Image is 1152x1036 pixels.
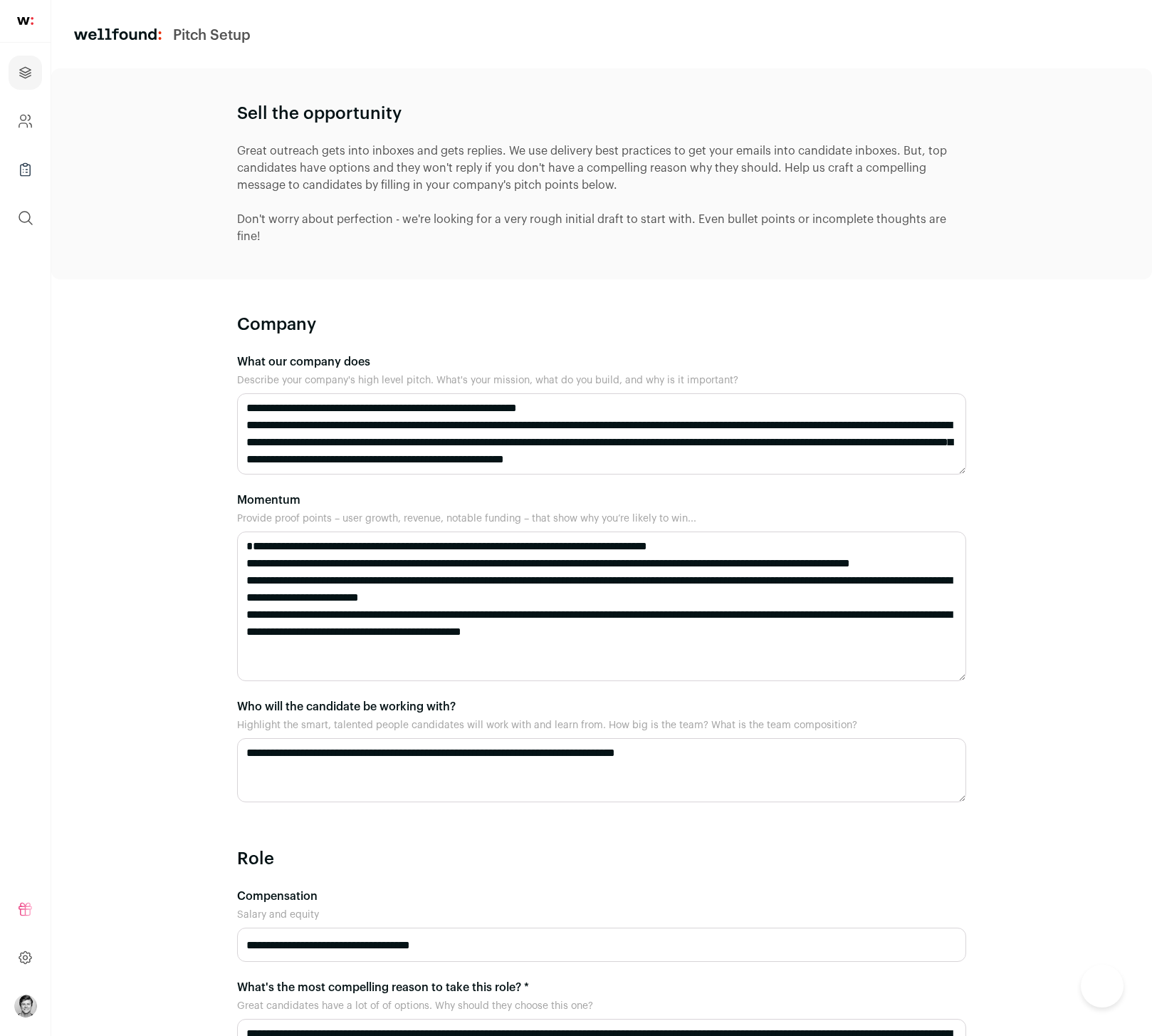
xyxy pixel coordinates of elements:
h1: Pitch Setup [173,26,251,46]
h2: Role [237,848,966,871]
div: Great outreach gets into inboxes and gets replies. We use delivery best practices to get your ema... [237,143,966,245]
label: Compensation [237,888,966,905]
label: Who will the candidate be working with? [237,698,966,715]
div: Describe your company's high level pitch. What's your mission, what do you build, and why is it i... [237,373,966,388]
img: wellfound-shorthand-0d5821cbd27db2630d0214b213865d53afaa358527fdda9d0ea32b1df1b89c2c.svg [17,17,33,25]
a: Company Lists [9,152,42,187]
label: What's the most compelling reason to take this role? * [237,979,966,996]
button: Open dropdown [14,995,37,1017]
h2: Sell the opportunity [237,103,966,125]
div: Salary and equity [237,908,966,922]
label: Momentum [237,492,966,509]
iframe: Help Scout Beacon - Open [1081,965,1124,1007]
label: What our company does [237,353,966,371]
img: 606302-medium_jpg [14,995,37,1017]
div: Highlight the smart, talented people candidates will work with and learn from. How big is the tea... [237,718,966,732]
h2: Company [237,314,966,336]
div: Provide proof points – user growth, revenue, notable funding – that show why you’re likely to win... [237,512,966,526]
div: Great candidates have a lot of of options. Why should they choose this one? [237,999,966,1013]
a: Projects [9,56,42,90]
a: Company and ATS Settings [9,104,42,138]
